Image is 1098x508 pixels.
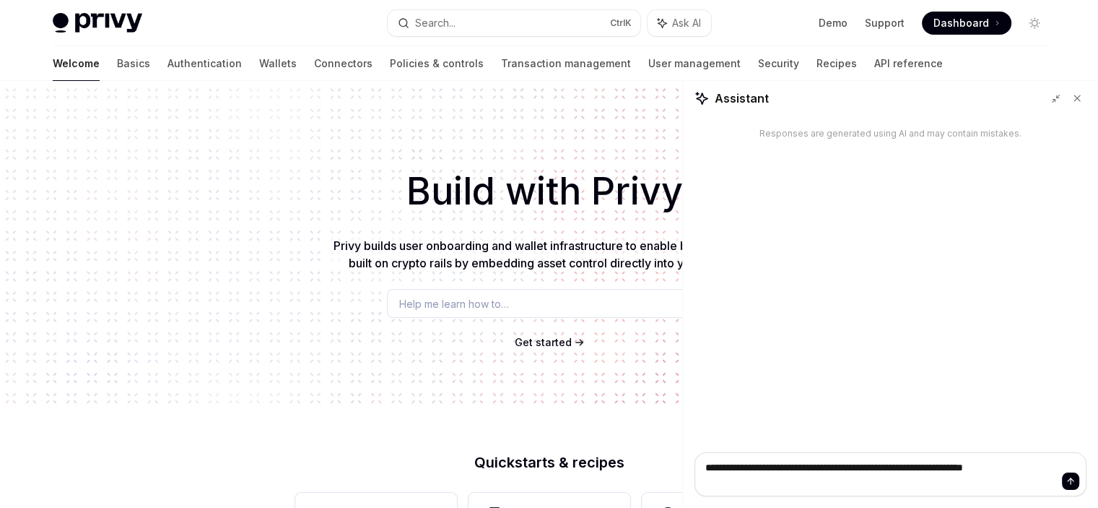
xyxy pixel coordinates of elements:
a: Support [865,16,905,30]
h2: Quickstarts & recipes [295,455,803,470]
span: Assistant [715,90,769,107]
a: User management [648,46,741,81]
button: Search...CtrlK [388,10,640,36]
span: Privy builds user onboarding and wallet infrastructure to enable better products built on crypto ... [334,238,764,270]
div: Responses are generated using AI and may contain mistakes. [759,128,1021,139]
button: Ask AI [648,10,711,36]
a: Authentication [167,46,242,81]
a: Dashboard [922,12,1011,35]
a: Demo [819,16,848,30]
a: Basics [117,46,150,81]
span: Ctrl K [610,17,632,29]
button: Send message [1062,473,1079,490]
a: Security [758,46,799,81]
img: light logo [53,13,142,33]
a: Recipes [816,46,857,81]
h1: Build with Privy. [23,163,1075,220]
span: Ask AI [672,16,701,30]
a: Connectors [314,46,372,81]
a: Welcome [53,46,100,81]
span: Dashboard [933,16,989,30]
a: Get started [515,335,572,350]
span: Help me learn how to… [399,296,509,311]
button: Toggle dark mode [1023,12,1046,35]
a: API reference [874,46,943,81]
a: Wallets [259,46,297,81]
div: Search... [415,14,456,32]
a: Transaction management [501,46,631,81]
a: Policies & controls [390,46,484,81]
span: Get started [515,336,572,348]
